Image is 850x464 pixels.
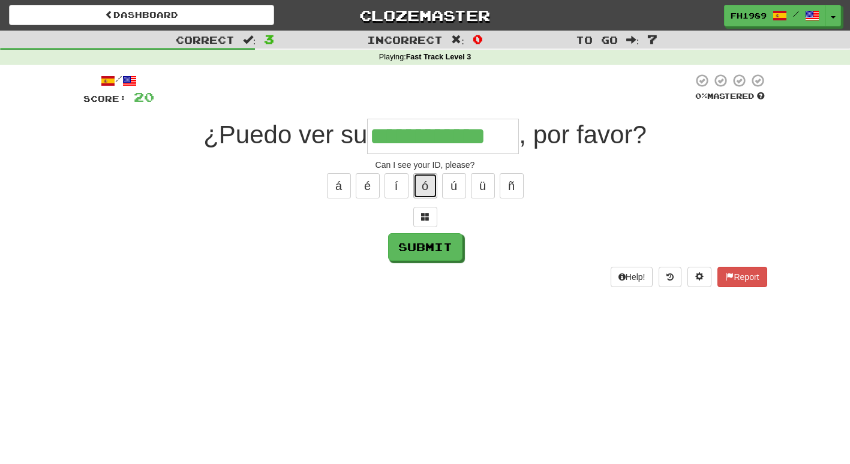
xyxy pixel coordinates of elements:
[203,120,367,149] span: ¿Puedo ver su
[695,91,707,101] span: 0 %
[292,5,557,26] a: Clozemaster
[451,35,464,45] span: :
[659,267,681,287] button: Round history (alt+y)
[83,94,127,104] span: Score:
[500,173,524,198] button: ñ
[367,34,443,46] span: Incorrect
[647,32,657,46] span: 7
[9,5,274,25] a: Dashboard
[519,120,646,149] span: , por favor?
[793,10,799,18] span: /
[442,173,466,198] button: ú
[413,207,437,227] button: Switch sentence to multiple choice alt+p
[327,173,351,198] button: á
[406,53,471,61] strong: Fast Track Level 3
[243,35,256,45] span: :
[626,35,639,45] span: :
[576,34,618,46] span: To go
[264,32,274,46] span: 3
[471,173,495,198] button: ü
[388,233,462,261] button: Submit
[413,173,437,198] button: ó
[717,267,767,287] button: Report
[385,173,409,198] button: í
[611,267,653,287] button: Help!
[83,73,154,88] div: /
[731,10,767,21] span: fh1989
[176,34,235,46] span: Correct
[83,159,767,171] div: Can I see your ID, please?
[356,173,380,198] button: é
[134,89,154,104] span: 20
[724,5,826,26] a: fh1989 /
[693,91,767,102] div: Mastered
[473,32,483,46] span: 0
